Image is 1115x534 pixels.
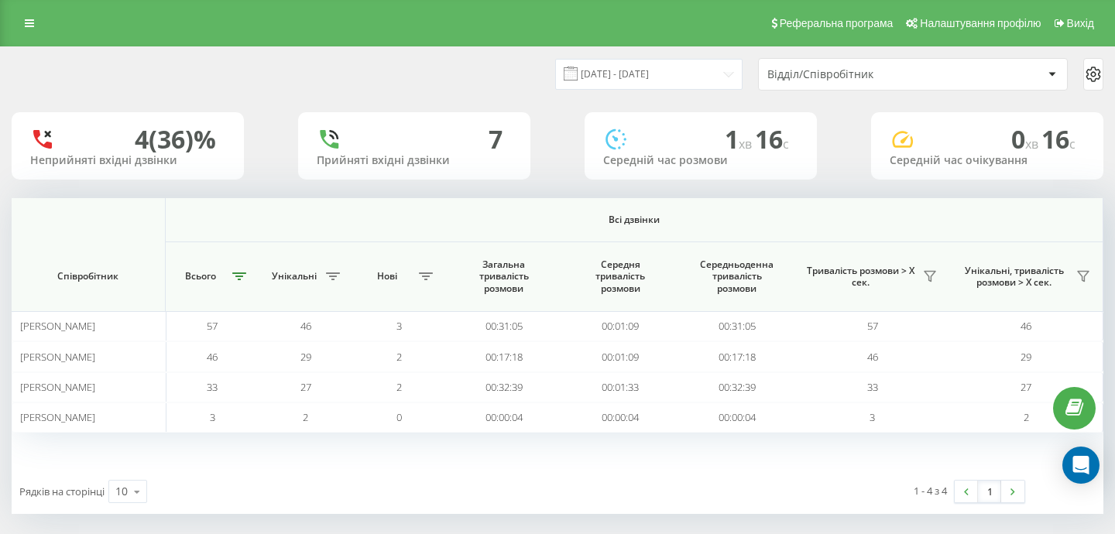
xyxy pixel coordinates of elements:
span: Реферальна програма [780,17,894,29]
span: c [1069,135,1076,152]
span: 2 [303,410,308,424]
span: Рядків на сторінці [19,484,105,498]
span: Унікальні, тривалість розмови > Х сек. [957,265,1071,289]
td: 00:32:39 [445,372,562,402]
span: Загальна тривалість розмови [458,258,550,295]
span: Середньоденна тривалість розмови [691,258,783,295]
span: 2 [396,350,402,364]
span: Нові [360,270,415,282]
span: 57 [207,319,218,333]
span: 33 [867,380,878,394]
td: 00:00:04 [445,402,562,433]
span: 16 [1041,122,1076,156]
span: 29 [1021,350,1031,364]
div: Неприйняті вхідні дзвінки [30,154,225,167]
td: 00:17:18 [679,341,796,371]
div: Прийняті вхідні дзвінки [317,154,512,167]
span: 46 [1021,319,1031,333]
td: 00:00:04 [679,402,796,433]
span: Всього [173,270,228,282]
span: c [783,135,789,152]
a: 1 [978,481,1001,502]
td: 00:01:09 [562,311,679,341]
span: 1 [725,122,755,156]
td: 00:31:05 [445,311,562,341]
div: Open Intercom Messenger [1062,447,1100,484]
span: 2 [1024,410,1029,424]
span: 46 [300,319,311,333]
div: 4 (36)% [135,125,216,154]
span: Унікальні [266,270,321,282]
span: 3 [396,319,402,333]
div: 7 [489,125,503,154]
div: 1 - 4 з 4 [914,483,947,498]
span: Налаштування профілю [920,17,1041,29]
td: 00:01:09 [562,341,679,371]
span: [PERSON_NAME] [20,410,95,424]
div: Середній час розмови [603,154,798,167]
div: Відділ/Співробітник [767,68,952,81]
span: 27 [1021,380,1031,394]
span: 0 [1011,122,1041,156]
span: Вихід [1067,17,1094,29]
span: 3 [210,410,215,424]
span: [PERSON_NAME] [20,380,95,394]
span: 3 [870,410,875,424]
span: 2 [396,380,402,394]
span: Тривалість розмови > Х сек. [803,265,918,289]
span: [PERSON_NAME] [20,319,95,333]
span: 27 [300,380,311,394]
span: Середня тривалість розмови [575,258,667,295]
div: 10 [115,484,128,499]
span: [PERSON_NAME] [20,350,95,364]
td: 00:01:33 [562,372,679,402]
div: Середній час очікування [890,154,1085,167]
span: Співробітник [26,270,150,282]
span: 16 [755,122,789,156]
td: 00:00:04 [562,402,679,433]
span: 29 [300,350,311,364]
span: хв [739,135,755,152]
td: 00:31:05 [679,311,796,341]
span: 57 [867,319,878,333]
span: 0 [396,410,402,424]
span: 46 [867,350,878,364]
span: хв [1025,135,1041,152]
span: 46 [207,350,218,364]
span: 33 [207,380,218,394]
td: 00:32:39 [679,372,796,402]
span: Всі дзвінки [219,214,1048,226]
td: 00:17:18 [445,341,562,371]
